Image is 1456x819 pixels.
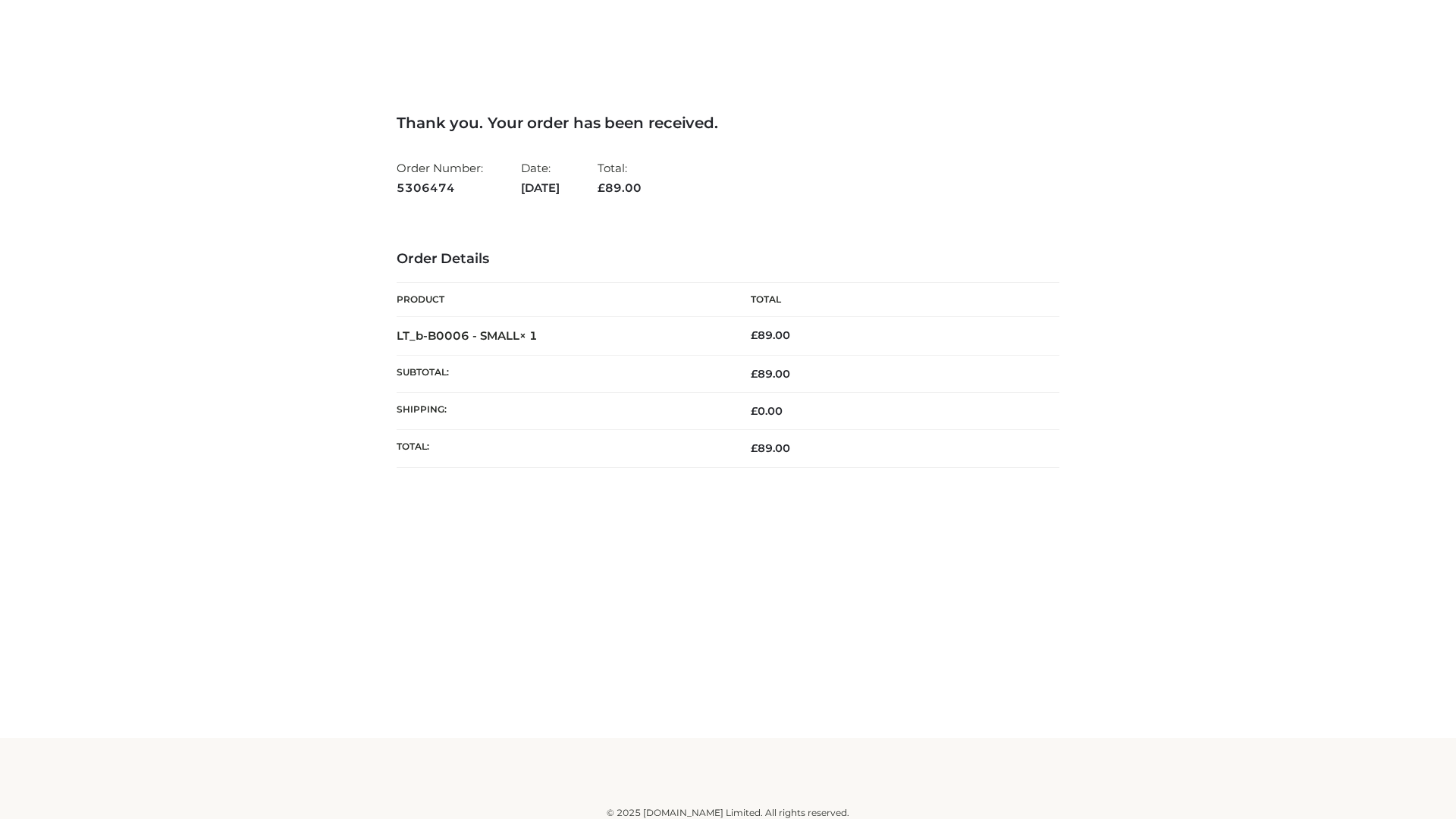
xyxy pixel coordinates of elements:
[751,367,790,381] span: 89.00
[397,328,538,343] strong: LT_b-B0006 - SMALL
[598,180,605,195] span: £
[397,430,728,467] th: Total:
[751,328,790,342] bdi: 89.00
[728,283,1059,317] th: Total
[598,180,642,195] span: 89.00
[751,328,758,342] span: £
[397,155,483,201] li: Order Number:
[751,441,790,455] span: 89.00
[598,155,642,201] li: Total:
[397,251,1059,268] h3: Order Details
[397,283,728,317] th: Product
[751,367,758,381] span: £
[751,404,783,418] bdi: 0.00
[397,178,483,198] strong: 5306474
[751,441,758,455] span: £
[397,114,1059,132] h3: Thank you. Your order has been received.
[519,328,538,343] strong: × 1
[397,355,728,392] th: Subtotal:
[521,178,560,198] strong: [DATE]
[751,404,758,418] span: £
[397,393,728,430] th: Shipping:
[521,155,560,201] li: Date:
